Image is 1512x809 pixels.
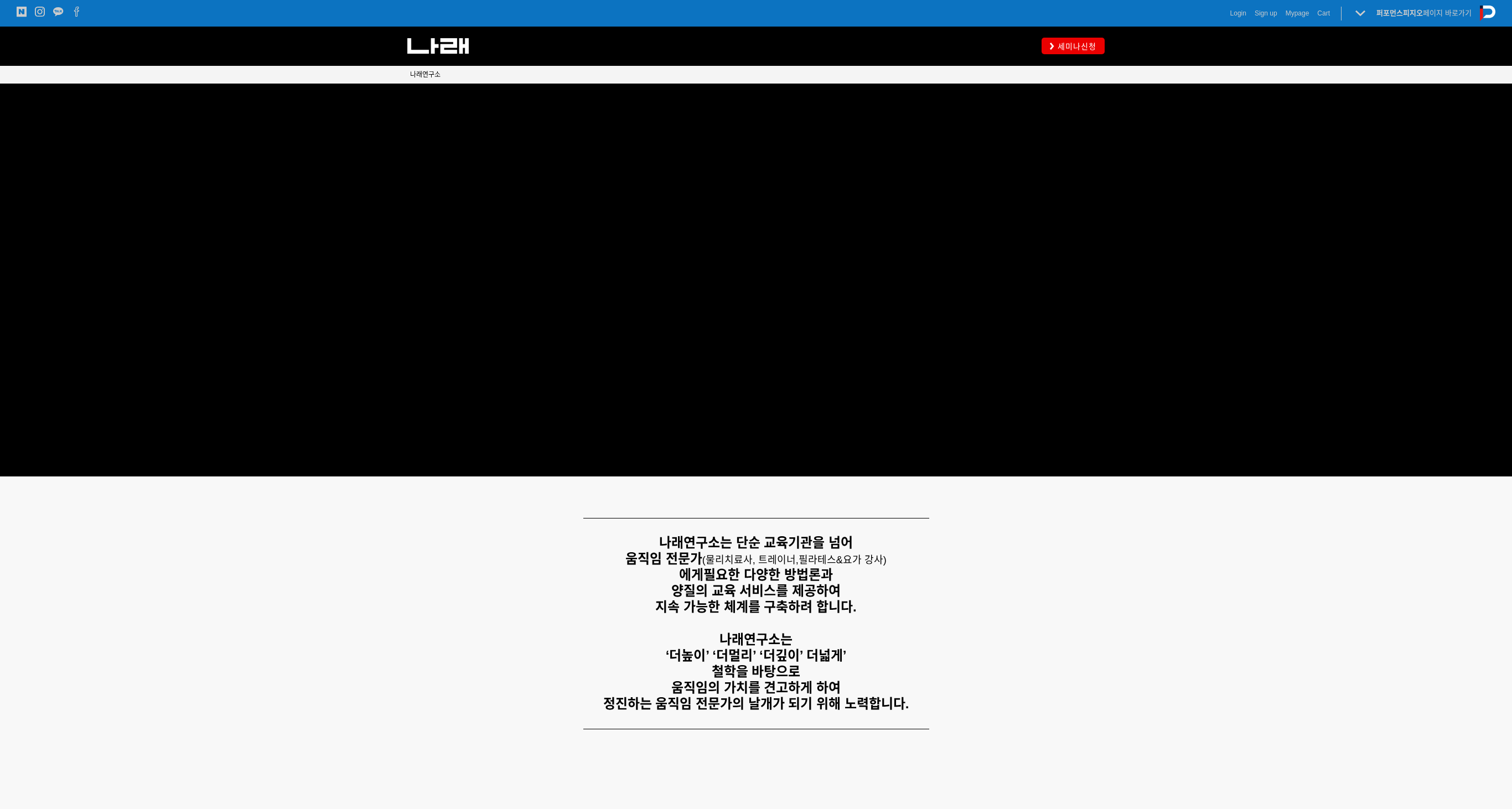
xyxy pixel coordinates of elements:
[702,554,799,566] span: (
[1255,8,1277,19] a: Sign up
[712,664,801,679] strong: 철학을 바탕으로
[706,554,799,566] span: 물리치료사, 트레이너,
[1376,9,1423,17] strong: 퍼포먼스피지오
[666,648,847,663] strong: ‘더높이’ ‘더멀리’ ‘더깊이’ 더넓게’
[679,567,703,582] strong: 에게
[655,599,856,614] strong: 지속 가능한 체계를 구축하려 합니다.
[1054,41,1096,52] span: 세미나신청
[659,535,853,550] strong: 나래연구소는 단순 교육기관을 넘어
[1317,8,1330,19] a: Cart
[1376,9,1472,17] a: 퍼포먼스피지오페이지 바로가기
[410,71,441,79] span: 나래연구소
[703,567,832,582] strong: 필요한 다양한 방법론과
[603,696,909,711] strong: 정진하는 움직임 전문가의 날개가 되기 위해 노력합니다.
[1286,8,1309,19] a: Mypage
[625,551,702,566] strong: 움직임 전문가
[410,69,441,80] a: 나래연구소
[719,632,793,647] strong: 나래연구소는
[671,680,841,695] strong: 움직임의 가치를 견고하게 하여
[799,554,887,566] span: 필라테스&요가 강사)
[1230,8,1246,19] a: Login
[671,583,841,598] strong: 양질의 교육 서비스를 제공하여
[1042,38,1105,54] a: 세미나신청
